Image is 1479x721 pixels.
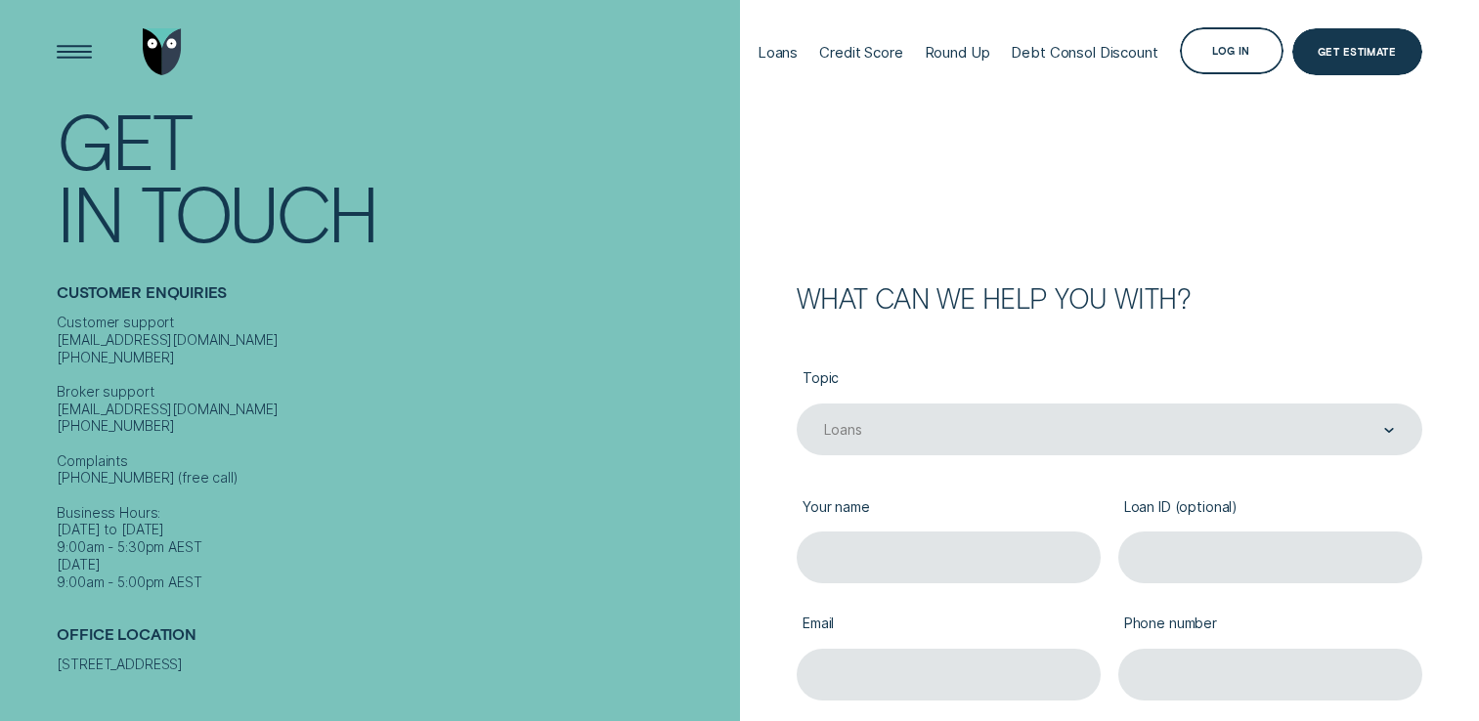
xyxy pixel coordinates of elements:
[57,104,190,176] div: Get
[1011,43,1157,62] div: Debt Consol Discount
[51,28,98,75] button: Open Menu
[57,176,122,248] div: In
[57,283,730,315] h2: Customer Enquiries
[824,422,861,440] div: Loans
[141,176,377,248] div: Touch
[1118,601,1422,649] label: Phone number
[819,43,902,62] div: Credit Score
[57,104,730,248] h1: Get In Touch
[57,314,730,590] div: Customer support [EMAIL_ADDRESS][DOMAIN_NAME] [PHONE_NUMBER] Broker support [EMAIL_ADDRESS][DOMAI...
[57,625,730,657] h2: Office Location
[1180,27,1283,74] button: Log in
[143,28,182,75] img: Wisr
[758,43,798,62] div: Loans
[797,601,1101,649] label: Email
[1292,28,1422,75] a: Get Estimate
[925,43,990,62] div: Round Up
[1118,485,1422,532] label: Loan ID (optional)
[797,485,1101,532] label: Your name
[797,356,1422,403] label: Topic
[797,285,1422,311] h2: What can we help you with?
[57,656,730,673] div: [STREET_ADDRESS]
